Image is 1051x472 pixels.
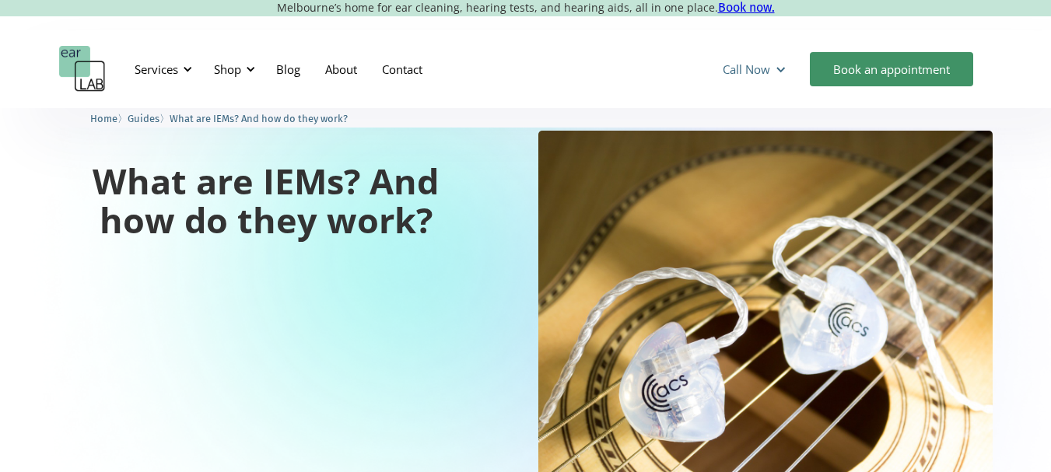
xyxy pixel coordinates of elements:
[59,162,473,239] h1: What are IEMs? And how do they work?
[710,46,802,93] div: Call Now
[59,46,106,93] a: home
[90,110,128,127] li: 〉
[214,61,241,77] div: Shop
[370,47,435,92] a: Contact
[128,110,170,127] li: 〉
[128,110,159,125] a: Guides
[90,110,117,125] a: Home
[723,61,770,77] div: Call Now
[264,47,313,92] a: Blog
[205,46,260,93] div: Shop
[125,46,197,93] div: Services
[135,61,178,77] div: Services
[810,52,973,86] a: Book an appointment
[90,113,117,124] span: Home
[170,113,348,124] span: What are IEMs? And how do they work?
[170,110,348,125] a: What are IEMs? And how do they work?
[128,113,159,124] span: Guides
[313,47,370,92] a: About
